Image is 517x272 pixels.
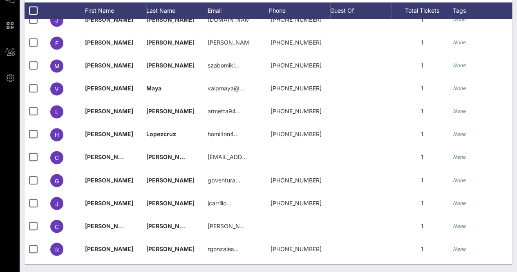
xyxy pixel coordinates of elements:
div: Total Tickets [392,2,453,19]
span: +12703041574 [271,130,322,137]
div: Phone [269,2,330,19]
div: 1 [392,146,453,169]
p: gbventura… [208,169,240,191]
p: szabomiki… [208,54,239,77]
span: Lopezcruz [146,130,176,137]
span: [PERSON_NAME] [85,39,133,46]
i: None [453,154,466,160]
i: None [453,223,466,229]
span: +40741187073 [271,62,322,69]
p: armetta94… [208,100,241,123]
span: [PERSON_NAME] [146,62,195,69]
i: None [453,39,466,45]
span: [PERSON_NAME] [146,16,195,23]
span: +15125740455 [271,199,322,206]
span: [PERSON_NAME] [85,130,133,137]
div: 1 [392,8,453,31]
span: [PERSON_NAME] [85,62,133,69]
span: R [55,246,59,253]
span: [EMAIL_ADDRESS][DOMAIN_NAME] [208,153,306,160]
span: H [55,131,59,138]
i: None [453,177,466,183]
span: [PERSON_NAME] [146,199,195,206]
span: [PERSON_NAME] [146,222,195,229]
span: [PERSON_NAME] [85,16,133,23]
span: [PERSON_NAME] [146,245,195,252]
span: [PERSON_NAME] [85,199,133,206]
div: 1 [392,214,453,237]
i: None [453,62,466,68]
div: Email [208,2,269,19]
span: [PERSON_NAME] [85,85,133,92]
div: 1 [392,191,453,214]
span: [PERSON_NAME] [146,39,195,46]
span: Maya [146,85,161,92]
span: +19039441445 [271,108,322,115]
i: None [453,131,466,137]
i: None [453,200,466,206]
div: 1 [392,123,453,146]
div: Guest Of [330,2,392,19]
span: +18322766275 [271,176,322,183]
div: 1 [392,54,453,77]
div: 1 [392,100,453,123]
span: +15126389287 [271,16,322,23]
span: +14082167612 [271,245,322,252]
p: valpmaya@… [208,77,244,100]
span: [PERSON_NAME] [146,176,195,183]
div: 1 [392,169,453,191]
p: [PERSON_NAME].tex… [208,31,248,54]
i: None [453,245,466,252]
span: [PERSON_NAME][EMAIL_ADDRESS][PERSON_NAME][DOMAIN_NAME] [208,222,400,229]
span: M [54,63,60,70]
span: +12027356995 [271,85,322,92]
span: J [55,17,58,24]
i: None [453,85,466,91]
span: [PERSON_NAME] [85,245,133,252]
div: 1 [392,77,453,100]
p: hamilton4… [208,123,239,146]
div: 1 [392,237,453,260]
p: jcarrillo… [208,191,231,214]
span: C [55,223,59,230]
span: V [55,85,59,92]
div: First Name [85,2,146,19]
span: [PERSON_NAME] [146,108,195,115]
span: [PERSON_NAME] [85,153,133,160]
span: L [55,108,58,115]
div: Last Name [146,2,208,19]
p: rgonzales… [208,237,239,260]
span: [PERSON_NAME] [85,108,133,115]
p: [DOMAIN_NAME]… [208,8,248,31]
span: G [55,177,59,184]
span: +17373355743 [271,39,322,46]
i: None [453,16,466,22]
span: C [55,154,59,161]
span: [PERSON_NAME] [85,176,133,183]
div: 1 [392,31,453,54]
span: [PERSON_NAME] [85,222,133,229]
span: [PERSON_NAME] [146,153,195,160]
span: F [55,40,58,47]
span: J [55,200,58,207]
i: None [453,108,466,114]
